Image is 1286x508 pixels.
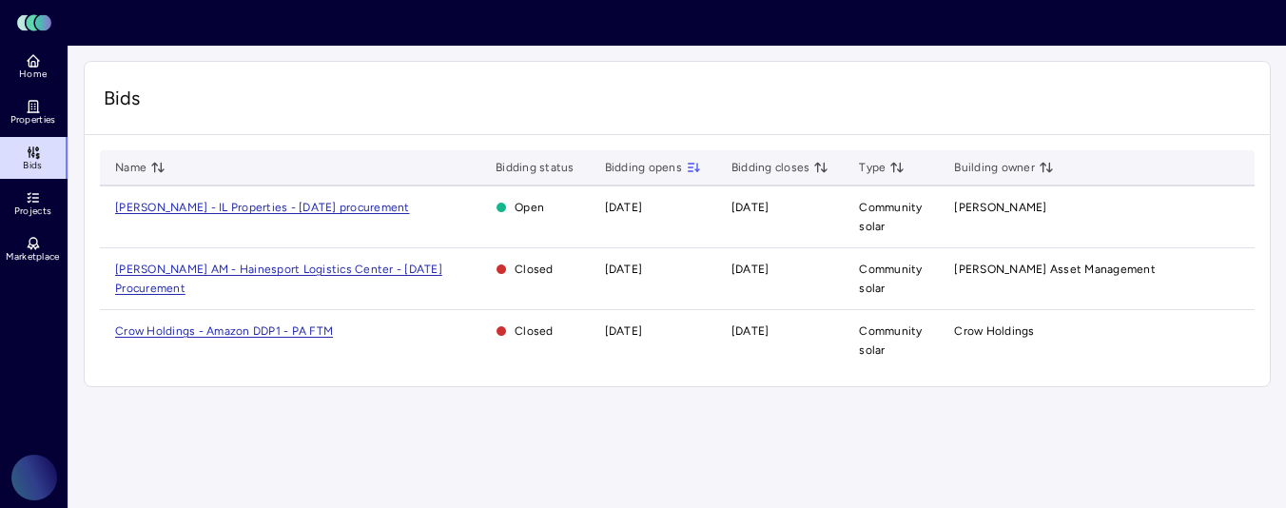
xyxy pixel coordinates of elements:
td: Community solar [844,248,939,310]
button: toggle sorting [686,160,701,175]
a: [PERSON_NAME] AM - Hainesport Logistics Center - [DATE] Procurement [115,263,442,295]
span: Building owner [954,158,1054,177]
time: [DATE] [731,324,770,338]
span: Name [115,158,166,177]
button: toggle sorting [1039,160,1054,175]
time: [DATE] [731,263,770,276]
td: [PERSON_NAME] Asset Management [939,248,1255,310]
time: [DATE] [731,201,770,214]
button: toggle sorting [150,160,166,175]
button: toggle sorting [889,160,905,175]
a: Crow Holdings - Amazon DDP1 - PA FTM [115,324,333,338]
span: Properties [10,114,56,126]
time: [DATE] [605,324,643,338]
span: Marketplace [6,251,59,263]
a: [PERSON_NAME] - IL Properties - [DATE] procurement [115,201,410,214]
span: Bids [104,85,1251,111]
time: [DATE] [605,201,643,214]
span: Bidding opens [605,158,701,177]
span: Closed [496,260,575,279]
td: Community solar [844,310,939,371]
td: [PERSON_NAME] [939,186,1255,248]
td: Community solar [844,186,939,248]
td: Crow Holdings [939,310,1255,371]
button: toggle sorting [813,160,828,175]
span: Bidding status [496,158,575,177]
span: Bidding closes [731,158,829,177]
span: Type [859,158,905,177]
span: Home [19,68,47,80]
span: Closed [496,322,575,341]
span: Open [496,198,575,217]
span: Bids [23,160,42,171]
span: Projects [14,205,51,217]
time: [DATE] [605,263,643,276]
